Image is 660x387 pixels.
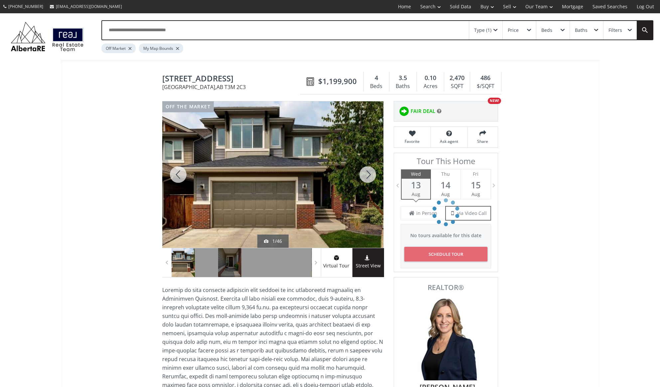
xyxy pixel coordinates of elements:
[139,44,183,53] div: My Map Bounds
[420,81,441,91] div: Acres
[471,139,494,144] span: Share
[264,238,282,244] div: 1/46
[162,101,383,248] div: 19 Cranbrook Crescent SE Calgary, AB T3M 2C3 - Photo 1 of 46
[162,84,303,90] span: [GEOGRAPHIC_DATA] , AB T3M 2C3
[333,255,340,260] img: virtual tour icon
[397,139,427,144] span: Favorite
[397,105,411,118] img: rating icon
[162,101,214,112] div: off the market
[420,74,441,82] div: 0.10
[367,81,386,91] div: Beds
[7,20,87,53] img: Logo
[488,98,501,104] div: NEW!
[321,262,352,270] span: Virtual Tour
[541,28,552,33] div: Beds
[318,76,357,86] span: $1,199,900
[575,28,588,33] div: Baths
[321,248,352,277] a: virtual tour iconVirtual Tour
[367,74,386,82] div: 4
[608,28,622,33] div: Filters
[393,74,413,82] div: 3.5
[411,108,435,115] span: FAIR DEAL
[393,81,413,91] div: Baths
[413,294,479,380] img: Photo of Julie Clark
[508,28,519,33] div: Price
[474,28,491,33] div: Type (1)
[56,4,122,9] span: [EMAIL_ADDRESS][DOMAIN_NAME]
[162,74,303,84] span: 19 Cranbrook Crescent SE
[101,44,136,53] div: Off Market
[352,262,384,270] span: Street View
[434,139,464,144] span: Ask agent
[401,284,490,291] span: REALTOR®
[8,4,43,9] span: [PHONE_NUMBER]
[473,81,497,91] div: $/SQFT
[47,0,125,13] a: [EMAIL_ADDRESS][DOMAIN_NAME]
[473,74,497,82] div: 486
[448,81,466,91] div: SQFT
[450,74,464,82] span: 2,470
